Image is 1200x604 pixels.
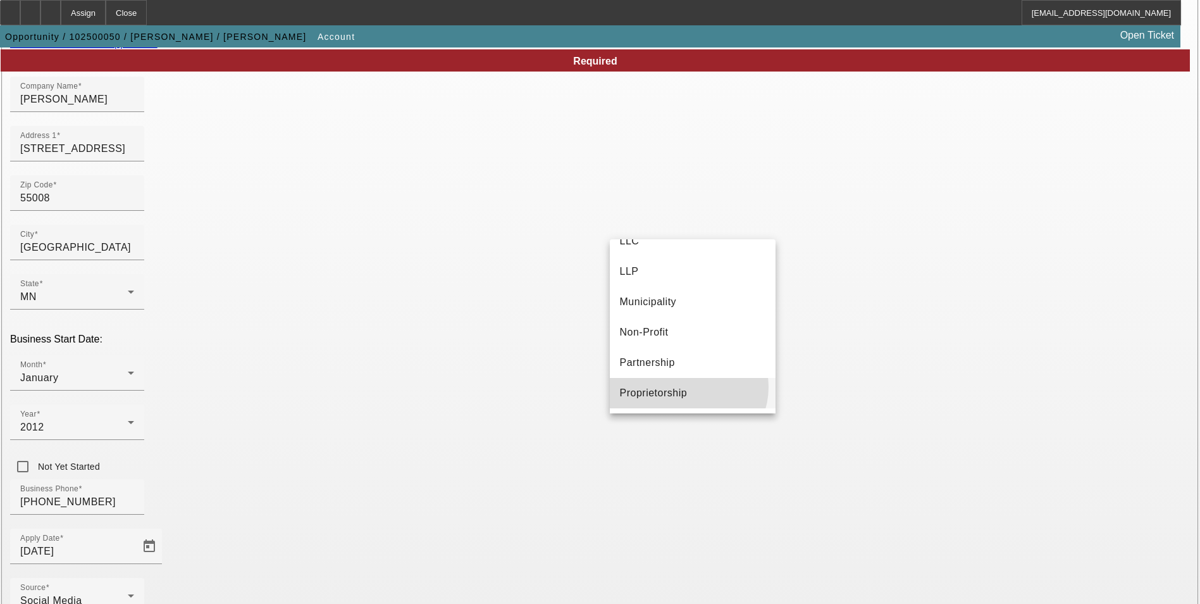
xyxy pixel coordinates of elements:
span: LLC [620,234,640,249]
span: Proprietorship [620,386,688,401]
span: Municipality [620,294,677,310]
span: Partnership [620,355,675,370]
span: Non-Profit [620,325,669,340]
span: LLP [620,264,639,279]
